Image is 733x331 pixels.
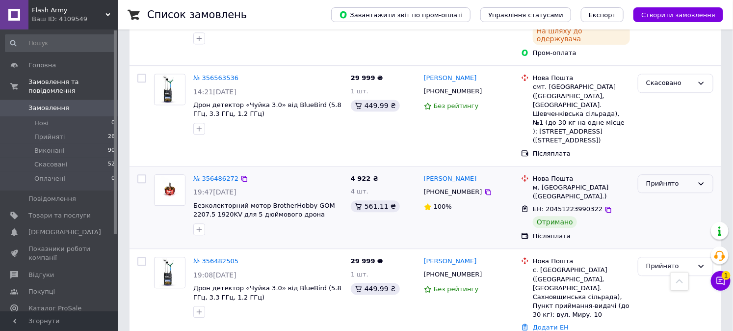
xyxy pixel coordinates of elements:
[28,61,56,70] span: Головна
[193,188,236,196] span: 19:47[DATE]
[424,174,477,184] a: [PERSON_NAME]
[533,324,569,331] a: Додати ЕН
[28,211,91,220] span: Товари та послуги
[533,74,630,83] div: Нова Пошта
[624,11,723,18] a: Створити замовлення
[28,304,81,313] span: Каталог ProSale
[193,74,238,82] a: № 356563536
[193,88,236,96] span: 14:21[DATE]
[711,271,731,291] button: Чат з покупцем1
[533,149,630,158] div: Післяплата
[434,203,452,210] span: 100%
[533,205,602,213] span: ЕН: 20451223990322
[155,258,185,287] img: Фото товару
[351,87,368,95] span: 1 шт.
[351,283,400,295] div: 449.99 ₴
[108,133,115,141] span: 26
[108,146,115,155] span: 90
[147,9,247,21] h1: Список замовлень
[193,271,236,279] span: 19:08[DATE]
[193,101,341,118] a: Дрон детектор «Чуйка 3.0» від BlueBird (5.8 ГГц, 3.3 ГГц, 1.2 ГГц)
[111,174,115,183] span: 0
[331,7,471,22] button: Завантажити звіт по пром-оплаті
[488,11,563,19] span: Управління статусами
[646,78,693,88] div: Скасовано
[533,49,630,57] div: Пром-оплата
[422,268,484,281] div: [PHONE_NUMBER]
[533,257,630,266] div: Нова Пошта
[422,186,484,198] div: [PHONE_NUMBER]
[34,133,65,141] span: Прийняті
[351,271,368,278] span: 1 шт.
[154,257,185,288] a: Фото товару
[424,257,477,266] a: [PERSON_NAME]
[722,269,731,278] span: 1
[533,174,630,183] div: Нова Пошта
[646,261,693,272] div: Прийнято
[28,78,118,95] span: Замовлення та повідомлення
[480,7,571,22] button: Управління статусами
[154,174,185,206] a: Фото товару
[34,160,68,169] span: Скасовані
[34,174,65,183] span: Оплачені
[32,6,105,15] span: Flash Army
[533,83,630,145] div: смт. [GEOGRAPHIC_DATA] ([GEOGRAPHIC_DATA], [GEOGRAPHIC_DATA]. Шевченківська сільрада), №1 (до 30 ...
[589,11,616,19] span: Експорт
[339,10,463,19] span: Завантажити звіт по пром-оплаті
[351,100,400,111] div: 449.99 ₴
[434,285,479,293] span: Без рейтингу
[193,257,238,265] a: № 356482505
[351,200,400,212] div: 561.11 ₴
[193,284,341,301] a: Дрон детектор «Чуйка 3.0» від BlueBird (5.8 ГГц, 3.3 ГГц, 1.2 ГГц)
[351,74,383,82] span: 29 999 ₴
[533,183,630,201] div: м. [GEOGRAPHIC_DATA] ([GEOGRAPHIC_DATA].)
[28,271,54,279] span: Відгуки
[155,175,185,205] img: Фото товару
[5,34,116,52] input: Пошук
[154,74,185,105] a: Фото товару
[28,104,69,112] span: Замовлення
[641,11,715,19] span: Створити замовлення
[422,85,484,98] div: [PHONE_NUMBER]
[34,119,49,128] span: Нові
[351,257,383,265] span: 29 999 ₴
[193,175,238,182] a: № 356486272
[351,188,368,195] span: 4 шт.
[28,194,76,203] span: Повідомлення
[28,287,55,296] span: Покупці
[533,216,577,228] div: Отримано
[32,15,118,24] div: Ваш ID: 4109549
[424,74,477,83] a: [PERSON_NAME]
[155,75,185,104] img: Фото товару
[434,102,479,110] span: Без рейтингу
[633,7,723,22] button: Створити замовлення
[28,228,101,237] span: [DEMOGRAPHIC_DATA]
[108,160,115,169] span: 52
[351,175,378,182] span: 4 922 ₴
[581,7,624,22] button: Експорт
[28,245,91,262] span: Показники роботи компанії
[193,202,335,219] a: Безколекторний мотор BrotherHobby GOM 2207.5 1920KV для 5 дюймового дрона
[533,25,630,45] div: На шляху до одержувача
[646,179,693,189] div: Прийнято
[533,266,630,319] div: с. [GEOGRAPHIC_DATA] ([GEOGRAPHIC_DATA], [GEOGRAPHIC_DATA]. Сахновщинська сільрада), Пункт прийма...
[533,232,630,241] div: Післяплата
[34,146,65,155] span: Виконані
[111,119,115,128] span: 0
